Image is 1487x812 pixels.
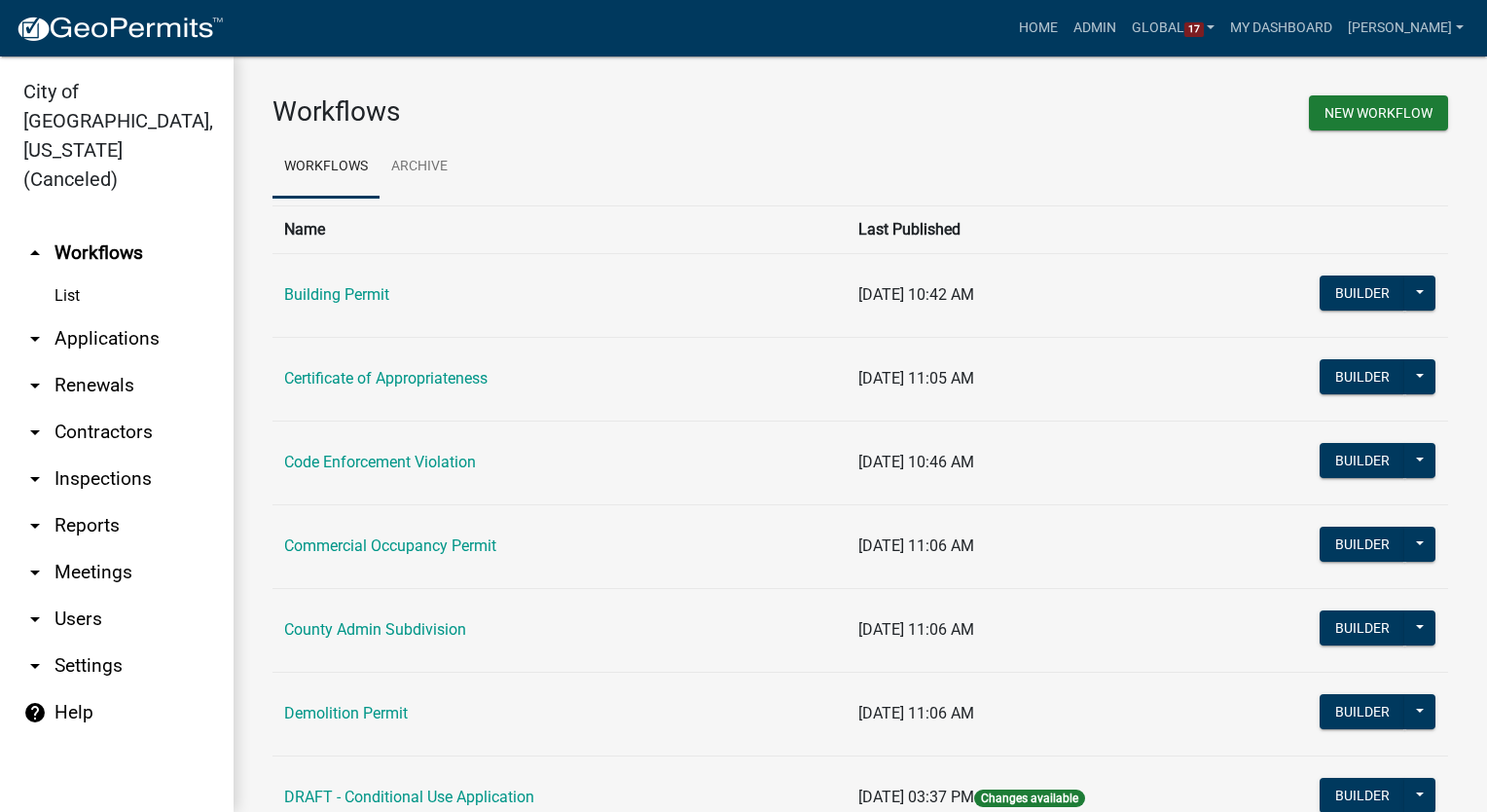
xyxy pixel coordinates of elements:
a: Commercial Occupancy Permit [284,536,496,555]
i: arrow_drop_down [23,561,47,584]
a: Archive [380,136,459,199]
i: arrow_drop_down [23,421,47,444]
th: Name [272,205,847,253]
span: [DATE] 11:06 AM [858,704,974,722]
span: [DATE] 10:46 AM [858,453,974,471]
span: [DATE] 11:05 AM [858,369,974,388]
button: Builder [1320,359,1405,394]
span: [DATE] 10:42 AM [858,285,974,304]
button: Builder [1320,443,1405,478]
i: arrow_drop_down [23,514,47,537]
button: Builder [1320,610,1405,646]
i: arrow_drop_down [23,608,47,631]
span: [DATE] 03:37 PM [858,788,974,806]
button: Builder [1320,694,1405,729]
a: County Admin Subdivision [284,620,466,639]
a: Home [1011,10,1066,47]
a: Code Enforcement Violation [284,453,476,471]
i: arrow_drop_up [23,241,47,265]
a: DRAFT - Conditional Use Application [284,788,534,806]
a: My Dashboard [1222,10,1340,47]
a: Workflows [272,136,380,199]
i: arrow_drop_down [23,467,47,491]
button: Builder [1320,527,1405,562]
span: Changes available [974,790,1085,807]
button: Builder [1320,276,1405,311]
i: arrow_drop_down [23,654,47,678]
h3: Workflows [272,95,846,129]
span: 17 [1184,22,1204,38]
a: Global17 [1124,10,1223,47]
span: [DATE] 11:06 AM [858,536,974,555]
a: Certificate of Appropriateness [284,369,488,388]
a: [PERSON_NAME] [1340,10,1471,47]
a: Building Permit [284,285,389,304]
i: help [23,701,47,724]
span: [DATE] 11:06 AM [858,620,974,639]
button: New Workflow [1309,95,1448,130]
a: Admin [1066,10,1124,47]
a: Demolition Permit [284,704,408,722]
i: arrow_drop_down [23,327,47,351]
i: arrow_drop_down [23,374,47,397]
th: Last Published [847,205,1231,253]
